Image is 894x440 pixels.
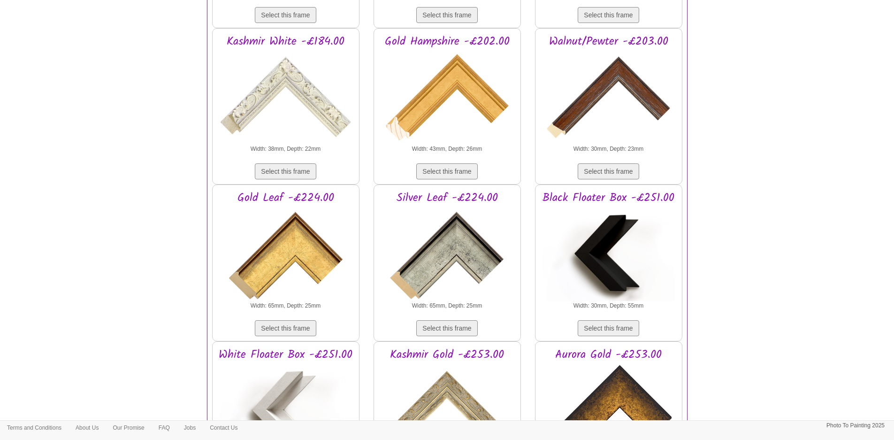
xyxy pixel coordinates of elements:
p: Width: 30mm, Depth: 23mm [540,144,677,154]
a: FAQ [152,421,177,435]
p: Photo To Painting 2025 [826,421,885,431]
span: £184.00 [306,32,344,51]
button: Select this frame [255,163,316,179]
button: Select this frame [578,7,639,23]
a: About Us [69,421,106,435]
button: Select this frame [416,7,477,23]
p: Width: 43mm, Depth: 26mm [379,144,516,154]
span: £203.00 [628,32,668,51]
span: £253.00 [621,346,662,364]
button: Select this frame [416,163,477,179]
a: Our Promise [106,421,151,435]
h3: Kashmir White - [217,36,354,48]
span: £224.00 [293,189,334,207]
p: Width: 30mm, Depth: 55mm [540,301,677,311]
h3: Kashmir Gold - [379,349,516,361]
button: Select this frame [255,7,316,23]
span: £202.00 [469,32,510,51]
h3: Silver Leaf - [379,192,516,204]
img: Silver Leaf [381,207,513,301]
h3: White Floater Box - [217,349,354,361]
h3: Black Floater Box - [540,192,677,204]
img: Walnut/Pewter [543,50,674,144]
button: Select this frame [416,320,477,336]
img: Gold Leaf [220,207,351,301]
h3: Aurora Gold - [540,349,677,361]
h3: Gold Hampshire - [379,36,516,48]
span: £253.00 [463,346,504,364]
span: £251.00 [636,189,674,207]
h3: Walnut/Pewter - [540,36,677,48]
p: Width: 38mm, Depth: 22mm [217,144,354,154]
img: Kashmir White [220,50,351,144]
button: Select this frame [578,320,639,336]
span: £251.00 [314,346,352,364]
a: Jobs [177,421,203,435]
button: Select this frame [578,163,639,179]
button: Select this frame [255,320,316,336]
h3: Gold Leaf - [217,192,354,204]
p: Width: 65mm, Depth: 25mm [217,301,354,311]
img: Gold Hampshire [381,50,513,144]
p: Width: 65mm, Depth: 25mm [379,301,516,311]
span: £224.00 [457,189,498,207]
img: Black Floater Box [542,207,675,301]
a: Contact Us [203,421,245,435]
